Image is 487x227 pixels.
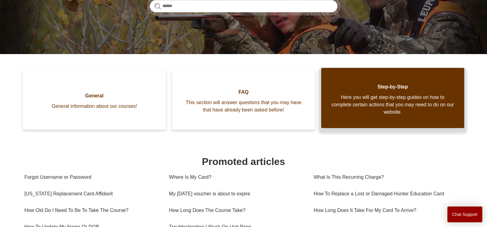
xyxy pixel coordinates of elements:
[169,169,304,186] a: Where Is My Card?
[23,69,166,130] a: General General information about our courses!
[24,202,160,219] a: How Old Do I Need To Be To Take The Course?
[169,186,304,202] a: My [DATE] voucher is about to expire
[330,83,455,91] span: Step-by-Step
[181,99,306,114] span: This section will answer questions that you may have that have already been asked before!
[24,169,160,186] a: Forgot Username or Password
[24,154,463,169] h1: Promoted articles
[169,202,304,219] a: How Long Does The Course Take?
[24,186,160,202] a: [US_STATE] Replacement Card Affidavit
[313,169,458,186] a: What Is This Recurring Charge?
[330,94,455,116] span: Here you will get step-by-step guides on how to complete certain actions that you may need to do ...
[32,92,157,100] span: General
[321,68,464,128] a: Step-by-Step Here you will get step-by-step guides on how to complete certain actions that you ma...
[172,69,315,130] a: FAQ This section will answer questions that you may have that have already been asked before!
[32,103,157,110] span: General information about our courses!
[313,186,458,202] a: How To Replace a Lost or Damaged Hunter Education Card
[313,202,458,219] a: How Long Does It Take For My Card To Arrive?
[181,88,306,96] span: FAQ
[447,206,483,222] button: Chat Support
